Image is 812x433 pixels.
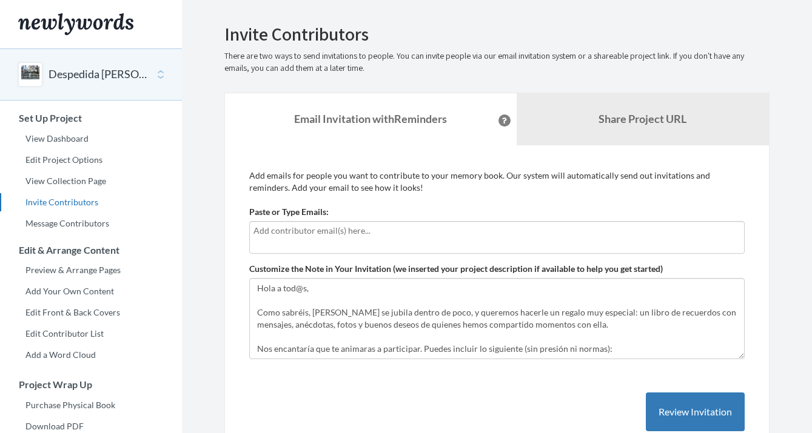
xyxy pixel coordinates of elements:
[249,170,745,194] p: Add emails for people you want to contribute to your memory book. Our system will automatically s...
[1,113,182,124] h3: Set Up Project
[1,379,182,390] h3: Project Wrap Up
[646,392,745,432] button: Review Invitation
[717,397,800,427] iframe: Opens a widget where you can chat to one of our agents
[294,112,447,125] strong: Email Invitation with Reminders
[224,24,770,44] h2: Invite Contributors
[224,50,770,74] p: There are two ways to send invitations to people. You can invite people via our email invitation ...
[599,112,686,125] b: Share Project URL
[249,278,745,359] textarea: Hola a tod@s, Como sabréis, [PERSON_NAME] se jubila dentro de poco, y queremos hacerle un regalo ...
[49,67,147,82] button: Despedida [PERSON_NAME]
[253,224,740,237] input: Add contributor email(s) here...
[249,206,329,218] label: Paste or Type Emails:
[1,245,182,256] h3: Edit & Arrange Content
[249,263,663,275] label: Customize the Note in Your Invitation (we inserted your project description if available to help ...
[18,13,133,35] img: Newlywords logo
